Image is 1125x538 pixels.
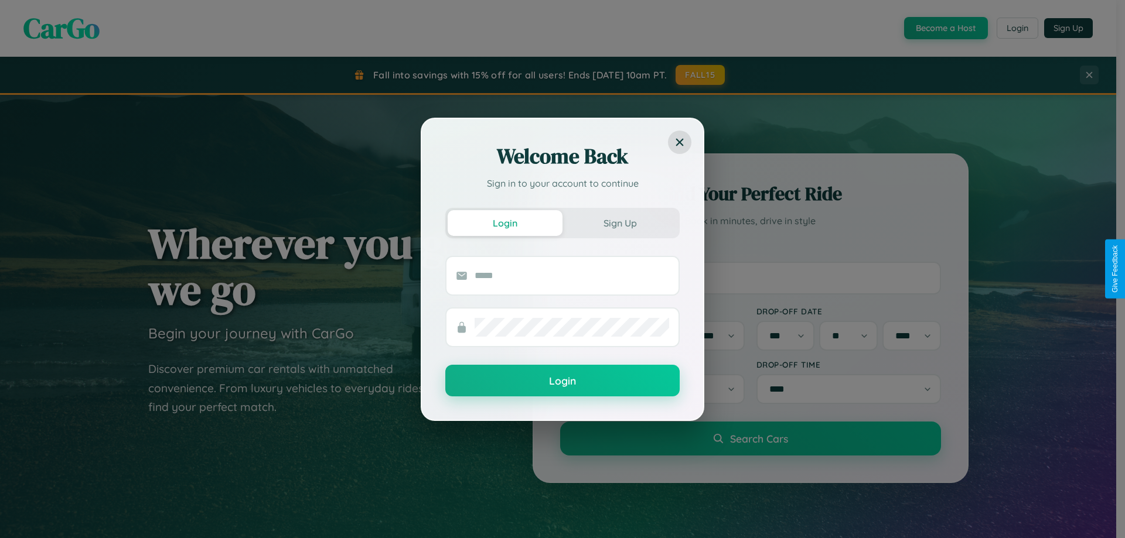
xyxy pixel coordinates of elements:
p: Sign in to your account to continue [445,176,680,190]
h2: Welcome Back [445,142,680,170]
button: Login [448,210,562,236]
div: Give Feedback [1111,245,1119,293]
button: Sign Up [562,210,677,236]
button: Login [445,365,680,396]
